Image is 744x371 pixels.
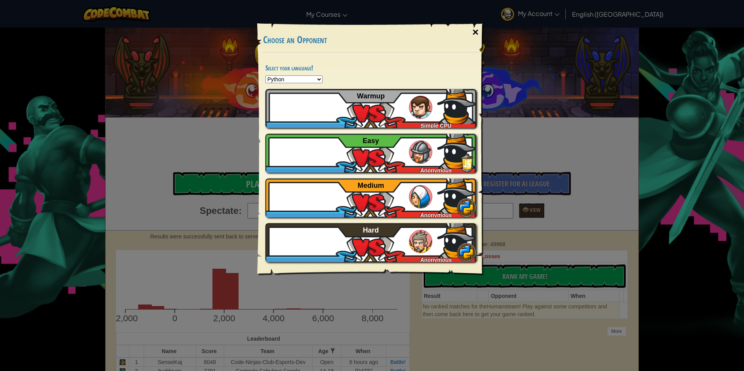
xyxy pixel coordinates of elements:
[363,137,379,145] span: Easy
[437,85,476,124] img: lAdBPQAAAAZJREFUAwDurxamccv0MgAAAABJRU5ErkJggg==
[358,182,384,189] span: Medium
[265,223,476,262] a: Anonymous
[409,140,432,164] img: humans_ladder_easy.png
[357,92,384,100] span: Warmup
[409,96,432,119] img: humans_ladder_tutorial.png
[437,175,476,213] img: lAdBPQAAAAZJREFUAwDurxamccv0MgAAAABJRU5ErkJggg==
[420,257,452,263] span: Anonymous
[409,230,432,253] img: humans_ladder_hard.png
[420,212,452,218] span: Anonymous
[420,167,452,173] span: Anonymous
[363,226,379,234] span: Hard
[265,89,476,128] a: Simple CPU
[265,134,476,173] a: Anonymous
[265,64,476,72] h4: Select your language!
[265,178,476,217] a: Anonymous
[467,21,484,44] div: ×
[263,35,479,45] h3: Choose an Opponent
[437,130,476,169] img: lAdBPQAAAAZJREFUAwDurxamccv0MgAAAABJRU5ErkJggg==
[437,219,476,258] img: lAdBPQAAAAZJREFUAwDurxamccv0MgAAAABJRU5ErkJggg==
[409,185,432,208] img: humans_ladder_medium.png
[421,122,451,129] span: Simple CPU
